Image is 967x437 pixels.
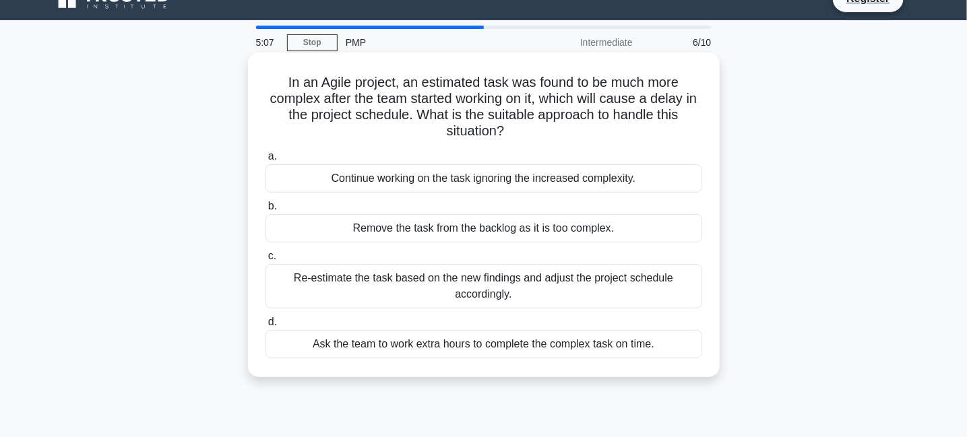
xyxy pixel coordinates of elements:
div: 5:07 [248,29,287,56]
div: 6/10 [641,29,720,56]
div: Ask the team to work extra hours to complete the complex task on time. [266,330,702,358]
div: Remove the task from the backlog as it is too complex. [266,214,702,242]
div: PMP [338,29,523,56]
span: d. [268,316,277,327]
div: Intermediate [523,29,641,56]
span: a. [268,150,277,162]
div: Re-estimate the task based on the new findings and adjust the project schedule accordingly. [266,264,702,308]
div: Continue working on the task ignoring the increased complexity. [266,164,702,193]
h5: In an Agile project, an estimated task was found to be much more complex after the team started w... [264,74,704,140]
span: b. [268,200,277,211]
a: Stop [287,34,338,51]
span: c. [268,250,276,261]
